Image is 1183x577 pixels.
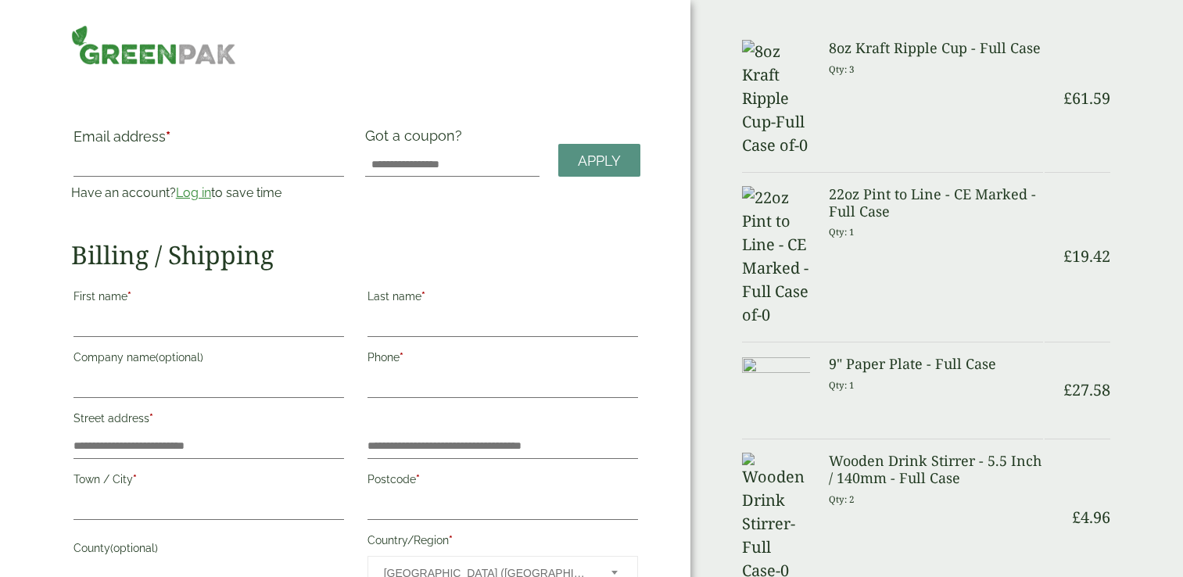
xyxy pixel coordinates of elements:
h3: 8oz Kraft Ripple Cup - Full Case [829,40,1043,57]
label: Postcode [367,468,638,495]
span: (optional) [110,542,158,554]
bdi: 27.58 [1063,379,1110,400]
a: Apply [558,144,640,177]
bdi: 4.96 [1072,507,1110,528]
label: Company name [73,346,344,373]
small: Qty: 2 [829,493,855,505]
h3: 9" Paper Plate - Full Case [829,356,1043,373]
label: Last name [367,285,638,312]
a: Log in [176,185,211,200]
span: £ [1063,245,1072,267]
h3: 22oz Pint to Line - CE Marked - Full Case [829,186,1043,220]
label: Got a coupon? [365,127,468,152]
label: Street address [73,407,344,434]
small: Qty: 3 [829,63,855,75]
small: Qty: 1 [829,226,855,238]
img: 22oz Pint to Line - CE Marked -Full Case of-0 [742,186,810,327]
h3: Wooden Drink Stirrer - 5.5 Inch / 140mm - Full Case [829,453,1043,486]
span: £ [1072,507,1081,528]
label: Email address [73,130,344,152]
p: Have an account? to save time [71,184,346,202]
label: County [73,537,344,564]
abbr: required [149,412,153,425]
label: Phone [367,346,638,373]
bdi: 19.42 [1063,245,1110,267]
bdi: 61.59 [1063,88,1110,109]
label: First name [73,285,344,312]
small: Qty: 1 [829,379,855,391]
span: £ [1063,379,1072,400]
abbr: required [416,473,420,486]
abbr: required [400,351,403,364]
h2: Billing / Shipping [71,240,640,270]
abbr: required [421,290,425,303]
span: Apply [578,152,621,170]
label: Town / City [73,468,344,495]
img: 8oz Kraft Ripple Cup-Full Case of-0 [742,40,810,157]
abbr: required [127,290,131,303]
span: (optional) [156,351,203,364]
span: £ [1063,88,1072,109]
img: GreenPak Supplies [71,25,236,65]
abbr: required [166,128,170,145]
label: Country/Region [367,529,638,556]
abbr: required [133,473,137,486]
abbr: required [449,534,453,547]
